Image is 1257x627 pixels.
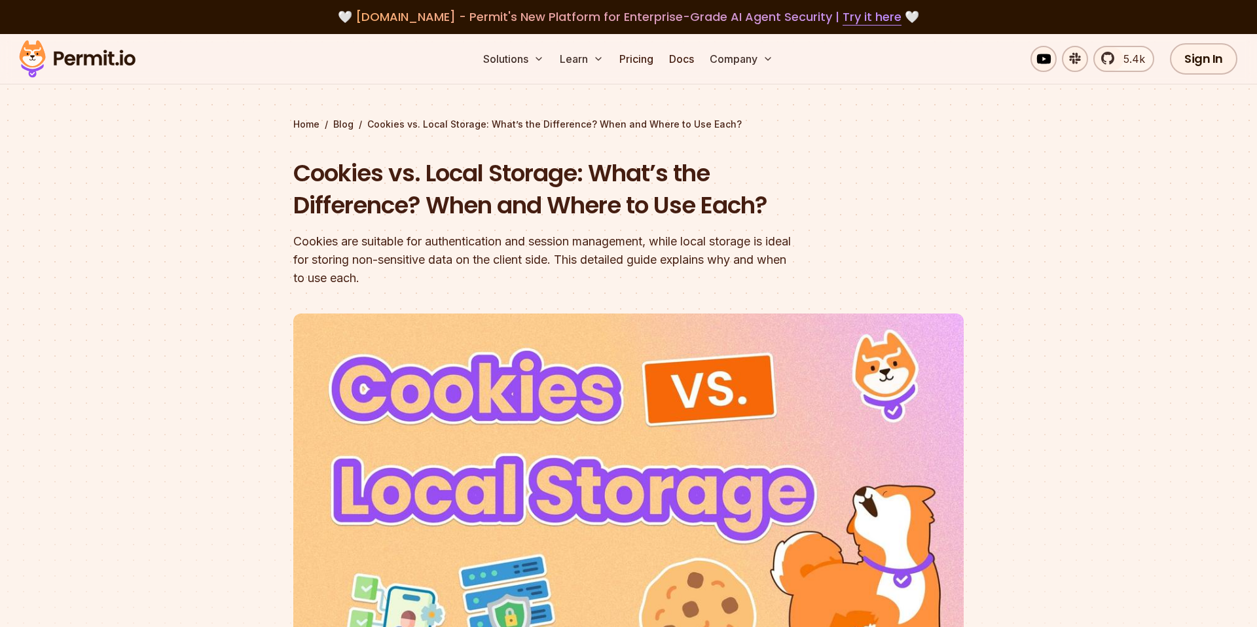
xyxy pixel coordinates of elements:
[355,9,902,25] span: [DOMAIN_NAME] - Permit's New Platform for Enterprise-Grade AI Agent Security |
[333,118,354,131] a: Blog
[614,46,659,72] a: Pricing
[704,46,778,72] button: Company
[13,37,141,81] img: Permit logo
[1116,51,1145,67] span: 5.4k
[555,46,609,72] button: Learn
[31,8,1226,26] div: 🤍 🤍
[1093,46,1154,72] a: 5.4k
[293,118,964,131] div: / /
[664,46,699,72] a: Docs
[293,118,319,131] a: Home
[1170,43,1237,75] a: Sign In
[293,232,796,287] div: Cookies are suitable for authentication and session management, while local storage is ideal for ...
[478,46,549,72] button: Solutions
[293,157,796,222] h1: Cookies vs. Local Storage: What’s the Difference? When and Where to Use Each?
[843,9,902,26] a: Try it here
